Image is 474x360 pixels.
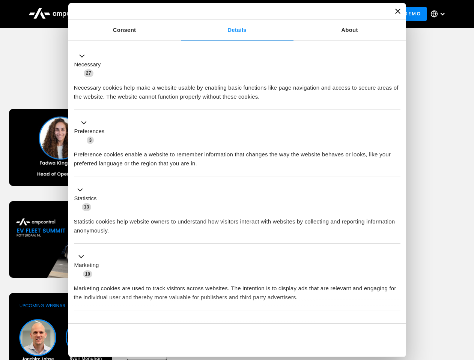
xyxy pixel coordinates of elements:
button: Marketing (10) [74,252,104,279]
div: Marketing cookies are used to track visitors across websites. The intention is to display ads tha... [74,278,400,302]
div: Necessary cookies help make a website usable by enabling basic functions like page navigation and... [74,78,400,101]
button: Necessary (27) [74,51,105,78]
button: Okay [292,329,400,351]
button: Preferences (3) [74,118,109,145]
h1: Upcoming Webinars [9,76,465,94]
span: 27 [84,69,93,77]
label: Necessary [74,60,101,69]
label: Statistics [74,194,97,203]
label: Preferences [74,127,105,136]
div: Statistic cookies help website owners to understand how visitors interact with websites by collec... [74,211,400,235]
button: Unclassified (2) [74,319,135,328]
label: Marketing [74,261,99,270]
button: Statistics (13) [74,185,101,211]
a: About [293,20,406,40]
a: Details [181,20,293,40]
div: Preference cookies enable a website to remember information that changes the way the website beha... [74,144,400,168]
span: 10 [83,270,93,278]
span: 2 [124,320,131,328]
a: Consent [68,20,181,40]
span: 13 [82,203,92,211]
button: Close banner [395,9,400,14]
span: 3 [87,136,94,144]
